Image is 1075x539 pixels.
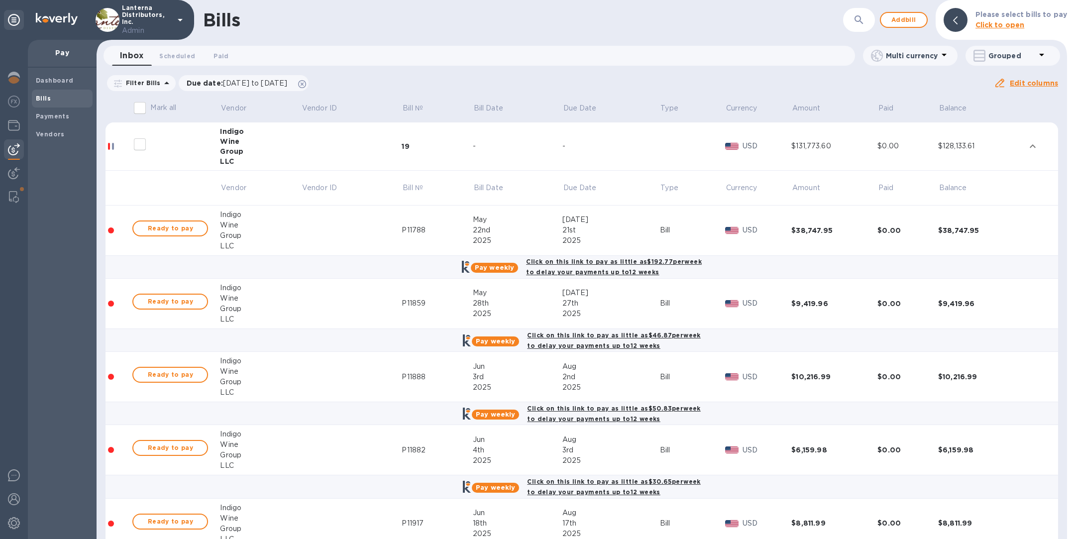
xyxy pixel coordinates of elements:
[660,518,726,529] div: Bill
[725,143,739,150] img: USD
[877,299,938,309] div: $0.00
[220,283,301,293] div: Indigo
[402,372,473,382] div: P11888
[132,440,208,456] button: Ready to pay
[141,369,199,381] span: Ready to pay
[743,225,791,235] p: USD
[150,103,176,113] p: Mark all
[562,445,660,455] div: 3rd
[939,103,967,113] p: Balance
[743,518,791,529] p: USD
[141,442,199,454] span: Ready to pay
[302,183,350,193] span: Vendor ID
[562,288,660,298] div: [DATE]
[878,183,894,193] p: Paid
[474,103,503,113] p: Bill Date
[526,258,702,276] b: Click on this link to pay as little as $192.77 per week to delay your payments up to 12 weeks
[562,382,660,393] div: 2025
[36,77,74,84] b: Dashboard
[220,439,301,450] div: Wine
[221,183,246,193] p: Vendor
[402,445,473,455] div: P11882
[36,112,69,120] b: Payments
[220,304,301,314] div: Group
[473,529,562,539] div: 2025
[877,225,938,235] div: $0.00
[220,450,301,460] div: Group
[302,103,350,113] span: Vendor ID
[473,298,562,309] div: 28th
[220,429,301,439] div: Indigo
[878,103,894,113] p: Paid
[220,366,301,377] div: Wine
[132,220,208,236] button: Ready to pay
[474,183,503,193] p: Bill Date
[220,210,301,220] div: Indigo
[132,367,208,383] button: Ready to pay
[563,103,597,113] p: Due Date
[527,331,700,349] b: Click on this link to pay as little as $46.87 per week to delay your payments up to 12 weeks
[473,361,562,372] div: Jun
[473,434,562,445] div: Jun
[562,529,660,539] div: 2025
[402,518,473,529] div: P11917
[791,141,877,151] div: $131,773.60
[473,309,562,319] div: 2025
[36,95,51,102] b: Bills
[220,513,301,524] div: Wine
[402,298,473,309] div: P11859
[939,103,980,113] span: Balance
[122,25,172,36] p: Admin
[473,288,562,298] div: May
[725,300,739,307] img: USD
[562,361,660,372] div: Aug
[220,314,301,324] div: LLC
[660,183,678,193] p: Type
[791,372,877,382] div: $10,216.99
[562,508,660,518] div: Aug
[220,377,301,387] div: Group
[880,12,928,28] button: Addbill
[725,520,739,527] img: USD
[791,445,877,455] div: $6,159.98
[562,518,660,529] div: 17th
[660,445,726,455] div: Bill
[939,183,980,193] span: Balance
[562,434,660,445] div: Aug
[791,518,877,528] div: $8,811.99
[792,183,820,193] p: Amount
[475,264,514,271] b: Pay weekly
[792,103,820,113] p: Amount
[220,356,301,366] div: Indigo
[221,103,246,113] p: Vendor
[562,372,660,382] div: 2nd
[203,9,240,30] h1: Bills
[527,478,700,496] b: Click on this link to pay as little as $30.65 per week to delay your payments up to 12 weeks
[889,14,919,26] span: Add bill
[220,146,301,156] div: Group
[988,51,1036,61] p: Grouped
[132,514,208,530] button: Ready to pay
[473,382,562,393] div: 2025
[726,103,757,113] span: Currency
[36,13,78,25] img: Logo
[220,293,301,304] div: Wine
[562,141,660,151] div: -
[562,309,660,319] div: 2025
[726,183,757,193] p: Currency
[938,225,1024,235] div: $38,747.95
[473,372,562,382] div: 3rd
[563,183,597,193] p: Due Date
[214,51,228,61] span: Paid
[476,411,515,418] b: Pay weekly
[36,48,89,58] p: Pay
[302,183,337,193] p: Vendor ID
[220,241,301,251] div: LLC
[473,445,562,455] div: 4th
[302,103,337,113] p: Vendor ID
[527,405,700,423] b: Click on this link to pay as little as $50.83 per week to delay your payments up to 12 weeks
[660,183,691,193] span: Type
[220,387,301,398] div: LLC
